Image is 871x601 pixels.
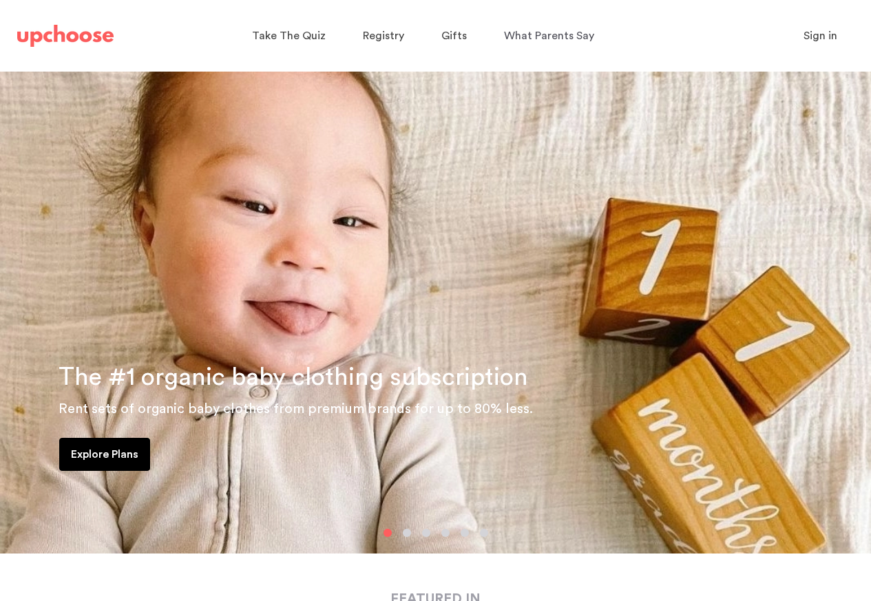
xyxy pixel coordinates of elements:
[504,30,594,41] span: What Parents Say
[59,365,528,390] span: The #1 organic baby clothing subscription
[441,30,467,41] span: Gifts
[441,23,471,50] a: Gifts
[804,30,837,41] span: Sign in
[252,23,330,50] a: Take The Quiz
[59,398,854,420] p: Rent sets of organic baby clothes from premium brands for up to 80% less.
[252,30,326,41] span: Take The Quiz
[71,446,138,463] p: Explore Plans
[363,23,408,50] a: Registry
[17,25,114,47] img: UpChoose
[504,23,598,50] a: What Parents Say
[17,22,114,50] a: UpChoose
[786,22,854,50] button: Sign in
[363,30,404,41] span: Registry
[59,438,150,471] a: Explore Plans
